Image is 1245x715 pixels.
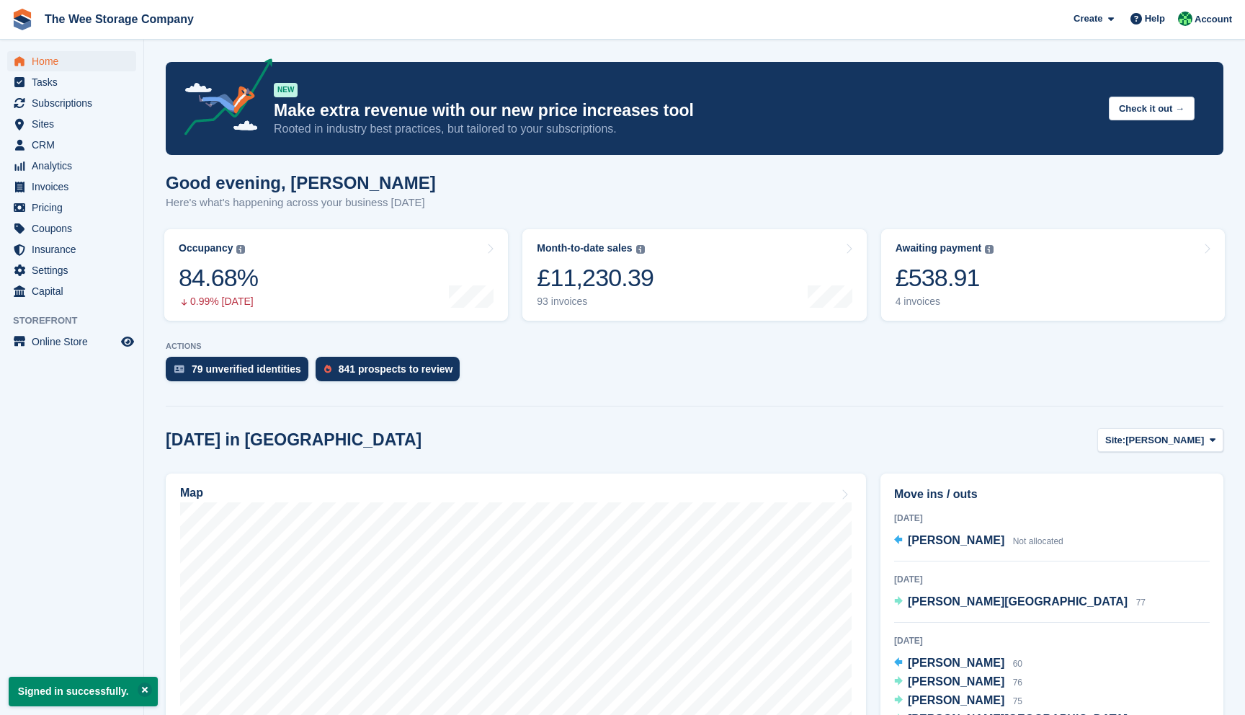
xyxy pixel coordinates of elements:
[7,93,136,113] a: menu
[32,51,118,71] span: Home
[166,357,316,388] a: 79 unverified identities
[7,156,136,176] a: menu
[1105,433,1125,448] span: Site:
[32,72,118,92] span: Tasks
[908,675,1004,688] span: [PERSON_NAME]
[274,121,1097,137] p: Rooted in industry best practices, but tailored to your subscriptions.
[636,245,645,254] img: icon-info-grey-7440780725fd019a000dd9b08b2336e03edf1995a4989e88bcd33f0948082b44.svg
[164,229,508,321] a: Occupancy 84.68% 0.99% [DATE]
[339,363,453,375] div: 841 prospects to review
[908,595,1128,608] span: [PERSON_NAME][GEOGRAPHIC_DATA]
[7,51,136,71] a: menu
[1013,696,1022,706] span: 75
[180,487,203,499] h2: Map
[166,173,436,192] h1: Good evening, [PERSON_NAME]
[896,263,994,293] div: £538.91
[32,93,118,113] span: Subscriptions
[894,512,1210,525] div: [DATE]
[172,58,273,141] img: price-adjustments-announcement-icon-8257ccfd72463d97f412b2fc003d46551f7dbcb40ab6d574587a9cd5c0d94...
[179,242,233,254] div: Occupancy
[7,239,136,259] a: menu
[7,72,136,92] a: menu
[1125,433,1204,448] span: [PERSON_NAME]
[9,677,158,706] p: Signed in successfully.
[908,534,1004,546] span: [PERSON_NAME]
[274,83,298,97] div: NEW
[894,486,1210,503] h2: Move ins / outs
[7,177,136,197] a: menu
[12,9,33,30] img: stora-icon-8386f47178a22dfd0bd8f6a31ec36ba5ce8667c1dd55bd0f319d3a0aa187defe.svg
[32,239,118,259] span: Insurance
[179,263,258,293] div: 84.68%
[1178,12,1192,26] img: Monika Pawlaczek
[537,242,632,254] div: Month-to-date sales
[908,694,1004,706] span: [PERSON_NAME]
[1097,428,1223,452] button: Site: [PERSON_NAME]
[174,365,184,373] img: verify_identity-adf6edd0f0f0b5bbfe63781bf79b02c33cf7c696d77639b501bdc392416b5a36.svg
[32,156,118,176] span: Analytics
[894,532,1063,551] a: [PERSON_NAME] Not allocated
[1195,12,1232,27] span: Account
[324,365,331,373] img: prospect-51fa495bee0391a8d652442698ab0144808aea92771e9ea1ae160a38d050c398.svg
[119,333,136,350] a: Preview store
[7,332,136,352] a: menu
[896,242,982,254] div: Awaiting payment
[894,634,1210,647] div: [DATE]
[32,114,118,134] span: Sites
[32,135,118,155] span: CRM
[894,593,1146,612] a: [PERSON_NAME][GEOGRAPHIC_DATA] 77
[236,245,245,254] img: icon-info-grey-7440780725fd019a000dd9b08b2336e03edf1995a4989e88bcd33f0948082b44.svg
[32,260,118,280] span: Settings
[1013,536,1063,546] span: Not allocated
[1109,97,1195,120] button: Check it out →
[32,218,118,239] span: Coupons
[32,177,118,197] span: Invoices
[32,332,118,352] span: Online Store
[7,135,136,155] a: menu
[1074,12,1102,26] span: Create
[1145,12,1165,26] span: Help
[7,218,136,239] a: menu
[179,296,258,308] div: 0.99% [DATE]
[7,114,136,134] a: menu
[166,430,421,450] h2: [DATE] in [GEOGRAPHIC_DATA]
[894,573,1210,586] div: [DATE]
[192,363,301,375] div: 79 unverified identities
[985,245,994,254] img: icon-info-grey-7440780725fd019a000dd9b08b2336e03edf1995a4989e88bcd33f0948082b44.svg
[32,197,118,218] span: Pricing
[39,7,200,31] a: The Wee Storage Company
[894,654,1022,673] a: [PERSON_NAME] 60
[1013,678,1022,688] span: 76
[537,263,653,293] div: £11,230.39
[166,195,436,211] p: Here's what's happening across your business [DATE]
[894,673,1022,692] a: [PERSON_NAME] 76
[908,657,1004,669] span: [PERSON_NAME]
[881,229,1225,321] a: Awaiting payment £538.91 4 invoices
[1013,659,1022,669] span: 60
[7,260,136,280] a: menu
[7,197,136,218] a: menu
[894,692,1022,711] a: [PERSON_NAME] 75
[316,357,468,388] a: 841 prospects to review
[166,342,1223,351] p: ACTIONS
[537,296,653,308] div: 93 invoices
[13,314,143,328] span: Storefront
[522,229,866,321] a: Month-to-date sales £11,230.39 93 invoices
[7,281,136,301] a: menu
[1136,598,1146,608] span: 77
[32,281,118,301] span: Capital
[274,100,1097,121] p: Make extra revenue with our new price increases tool
[896,296,994,308] div: 4 invoices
